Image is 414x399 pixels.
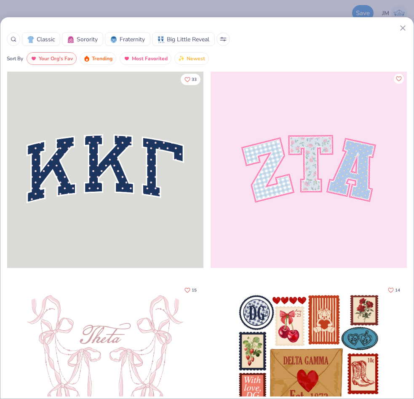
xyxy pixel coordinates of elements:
span: Big Little Reveal [167,35,209,44]
img: trending.gif [83,55,90,62]
button: Newest [174,52,209,65]
img: Sorority [67,36,74,43]
button: Your Org's Fav [27,52,77,65]
button: Big Little RevealBig Little Reveal [152,32,215,46]
img: Fraternity [110,36,117,43]
button: Like [181,74,200,85]
span: Trending [92,54,112,64]
button: Trending [80,52,116,65]
button: FraternityFraternity [105,32,150,46]
span: Fraternity [120,35,145,44]
span: 15 [192,288,197,292]
img: newest.gif [178,55,185,62]
button: Like [394,74,404,84]
button: Most Favorited [120,52,171,65]
img: Big Little Reveal [158,36,164,43]
button: Sort Popup Button [216,32,230,46]
img: Classic [27,36,34,43]
span: Classic [37,35,55,44]
img: most_fav.gif [123,55,130,62]
div: Sort By [7,55,23,62]
button: ClassicClassic [22,32,60,46]
button: Like [384,284,404,296]
span: Sorority [77,35,98,44]
button: Like [181,284,200,296]
span: Most Favorited [132,54,168,64]
span: Your Org's Fav [39,54,73,64]
span: Newest [187,54,205,64]
img: most_fav.gif [30,55,37,62]
button: SororitySorority [62,32,103,46]
span: 14 [395,288,400,292]
span: 33 [192,78,197,82]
